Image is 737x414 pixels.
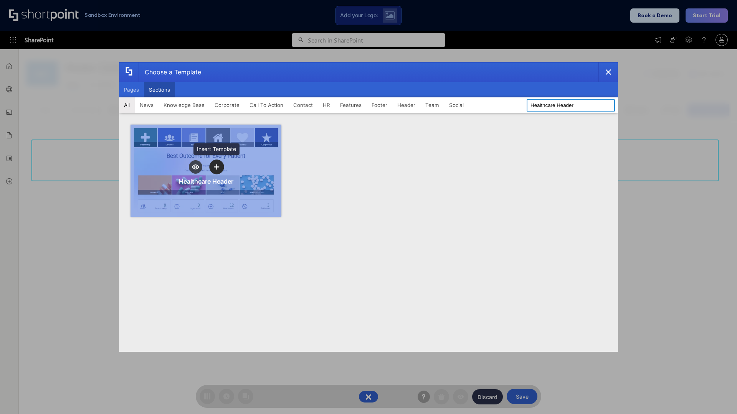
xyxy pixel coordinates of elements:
button: All [119,97,135,113]
button: Team [420,97,444,113]
button: Sections [144,82,175,97]
button: Header [392,97,420,113]
div: template selector [119,62,618,352]
div: Choose a Template [139,62,201,82]
button: HR [318,97,335,113]
button: Footer [367,97,392,113]
button: Knowledge Base [159,97,210,113]
button: Call To Action [245,97,288,113]
button: News [135,97,159,113]
button: Features [335,97,367,113]
iframe: Chat Widget [699,377,737,414]
button: Social [444,97,469,113]
button: Contact [288,97,318,113]
button: Corporate [210,97,245,113]
input: Search [527,99,615,112]
div: Healthcare Header [179,177,233,185]
button: Pages [119,82,144,97]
